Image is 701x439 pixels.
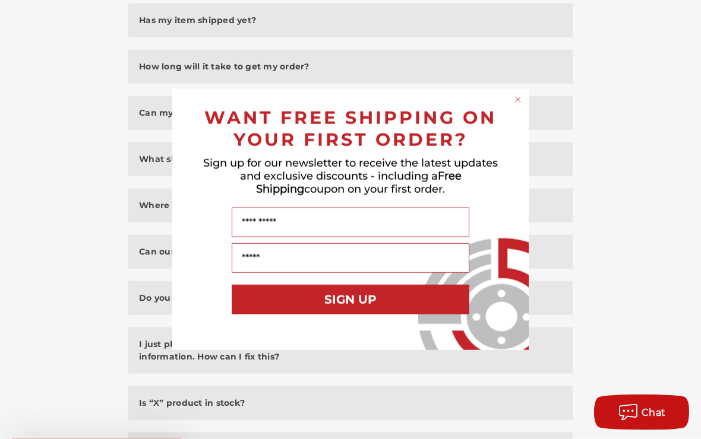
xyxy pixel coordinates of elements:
button: Close dialog [512,94,524,106]
span: Sign up for our newsletter to receive the latest updates and exclusive discounts - including a co... [203,157,498,196]
span: Chat [642,407,666,418]
button: SIGN UP [232,285,469,314]
span: Free Shipping [256,170,462,196]
span: WANT FREE SHIPPING ON YOUR FIRST ORDER? [204,107,497,151]
button: Chat [594,395,689,430]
